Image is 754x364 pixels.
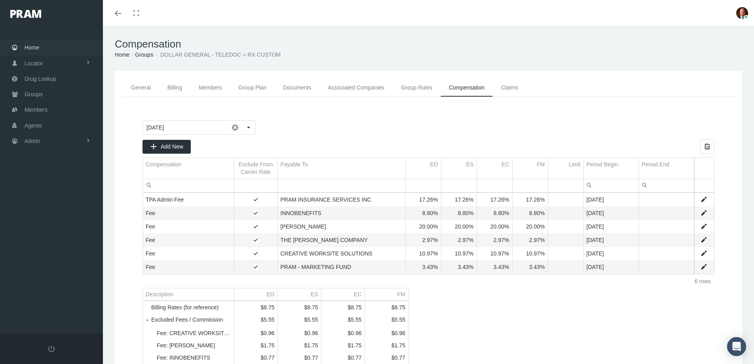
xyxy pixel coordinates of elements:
[277,220,405,234] td: [PERSON_NAME]
[266,291,274,297] div: EO
[234,288,277,301] td: Column EO
[548,158,583,179] td: Column Limit
[583,193,639,207] td: [DATE]
[25,133,40,149] span: Admin
[161,143,183,150] span: Add New
[25,118,42,133] span: Agents
[157,330,231,336] div: Fee: CREATIVE WORKSITE SOLUTIONS
[234,158,277,179] td: Column Exclude From Carrier Rate
[501,161,509,168] div: EC
[143,179,234,192] input: Filter cell
[700,250,707,257] a: Edit
[143,193,234,207] td: TPA Admin Fee
[10,10,41,18] img: PRAM_20_x_78.png
[230,79,275,97] a: Group Plan
[441,234,477,247] td: 2.97%
[324,304,362,311] div: $8.75
[512,193,548,207] td: 17.26%
[639,158,694,179] td: Column Period End
[143,207,234,220] td: Fee
[277,247,405,261] td: CREATIVE WORKSITE SOLUTIONS
[642,161,669,168] div: Period End
[143,261,234,274] td: Fee
[537,161,545,168] div: FM
[477,220,512,234] td: 20.00%
[512,158,548,179] td: Column FM
[700,196,707,203] a: Edit
[319,79,393,97] a: Associated Companies
[583,220,639,234] td: [DATE]
[441,261,477,274] td: 3.43%
[157,342,231,349] div: Fee: [PERSON_NAME]
[368,354,406,361] div: $0.77
[277,288,321,301] td: Column ES
[512,207,548,220] td: 8.80%
[700,223,707,230] a: Edit
[321,288,365,301] td: Column EC
[477,234,512,247] td: 2.97%
[700,139,714,154] div: Export all data to Excel
[324,330,362,336] div: $0.96
[311,291,318,297] div: ES
[281,330,318,336] div: $0.96
[143,247,234,261] td: Fee
[25,102,47,117] span: Members
[405,220,441,234] td: 20.00%
[583,247,639,261] td: [DATE]
[368,304,406,311] div: $8.75
[160,51,281,58] span: DOLLAR GENERAL - TELEDOC + RX CUSTOM
[146,161,181,168] div: Compensation
[583,158,639,179] td: Column Period Begin
[281,161,308,168] div: Payable To
[700,236,707,244] a: Edit
[441,207,477,220] td: 8.80%
[277,207,405,220] td: INNOBENEFITS
[151,316,231,323] div: Excluded Fees / Commission
[157,354,231,361] div: Fee: INNOBENEFITS
[277,261,405,274] td: PRAM - MARKETING FUND
[115,51,129,58] a: Home
[493,79,526,97] a: Claims
[281,354,318,361] div: $0.77
[324,354,362,361] div: $0.77
[324,342,362,349] div: $1.75
[143,288,234,301] td: Column Description
[237,304,275,311] div: $8.75
[142,139,714,154] div: Data grid toolbar
[512,234,548,247] td: 2.97%
[512,261,548,274] td: 3.43%
[354,291,361,297] div: EC
[512,247,548,261] td: 10.97%
[242,121,255,134] div: Select
[397,291,405,297] div: FM
[587,161,618,168] div: Period Begin
[393,79,441,97] a: Group Rules
[190,79,230,97] a: Members
[477,207,512,220] td: 8.80%
[135,51,153,58] a: Groups
[142,274,714,288] div: Page Navigation
[281,342,318,349] div: $1.75
[324,316,362,323] div: $5.55
[584,179,639,192] input: Filter cell
[477,261,512,274] td: 3.43%
[695,278,711,284] div: 6 rows
[115,38,742,50] h1: Compensation
[143,158,234,179] td: Column Compensation
[237,354,275,361] div: $0.77
[430,161,438,168] div: EO
[512,220,548,234] td: 20.00%
[639,179,694,192] input: Filter cell
[405,207,441,220] td: 8.80%
[477,193,512,207] td: 17.26%
[405,247,441,261] td: 10.97%
[569,161,581,168] div: Limit
[441,220,477,234] td: 20.00%
[477,247,512,261] td: 10.97%
[237,161,275,176] div: Exclude From Carrier Rate
[405,158,441,179] td: Column EO
[277,234,405,247] td: THE [PERSON_NAME] COMPANY
[159,79,190,97] a: Billing
[275,79,319,97] a: Documents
